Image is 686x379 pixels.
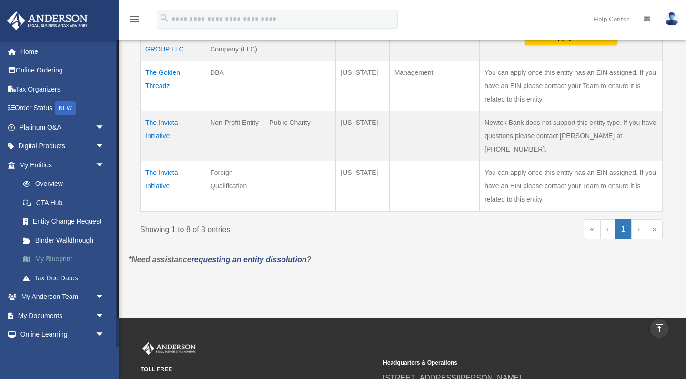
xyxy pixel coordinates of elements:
[336,24,389,61] td: [US_STATE]
[205,24,264,61] td: Limited Liability Company (LLC)
[646,219,663,239] a: Last
[141,342,198,355] img: Anderson Advisors Platinum Portal
[336,61,389,111] td: [US_STATE]
[192,256,307,264] a: requesting an entity dissolution
[383,358,619,368] small: Headquarters & Operations
[13,193,119,212] a: CTA Hub
[55,101,76,115] div: NEW
[13,231,119,250] a: Binder Walkthrough
[7,99,119,118] a: Order StatusNEW
[7,287,119,307] a: My Anderson Teamarrow_drop_down
[13,212,119,231] a: Entity Change Request
[480,111,663,161] td: Newtek Bank does not support this entity type. If you have questions please contact [PERSON_NAME]...
[631,219,646,239] a: Next
[438,24,480,61] td: [DATE]
[7,137,119,156] a: Digital Productsarrow_drop_down
[141,111,205,161] td: The Invicta Initiative
[205,161,264,211] td: Foreign Qualification
[336,111,389,161] td: [US_STATE]
[205,111,264,161] td: Non-Profit Entity
[264,111,336,161] td: Public Charity
[584,219,600,239] a: First
[95,287,114,307] span: arrow_drop_down
[7,61,119,80] a: Online Ordering
[95,155,114,175] span: arrow_drop_down
[7,325,119,344] a: Online Learningarrow_drop_down
[140,219,394,236] div: Showing 1 to 8 of 8 entries
[7,155,119,174] a: My Entitiesarrow_drop_down
[389,61,438,111] td: Management
[141,365,376,375] small: TOLL FREE
[4,11,91,30] img: Anderson Advisors Platinum Portal
[13,268,119,287] a: Tax Due Dates
[141,61,205,111] td: The Golden Threadz
[7,42,119,61] a: Home
[159,13,170,23] i: search
[95,325,114,345] span: arrow_drop_down
[141,161,205,211] td: The Invicta Initiative
[615,219,632,239] a: 1
[95,118,114,137] span: arrow_drop_down
[649,318,669,338] a: vertical_align_top
[7,344,119,363] a: Billingarrow_drop_down
[7,306,119,325] a: My Documentsarrow_drop_down
[13,250,119,269] a: My Blueprint
[389,24,438,61] td: Other
[129,256,311,264] em: *Need assistance ?
[654,322,665,334] i: vertical_align_top
[480,161,663,211] td: You can apply once this entity has an EIN assigned. If you have an EIN please contact your Team t...
[141,24,205,61] td: SUNBULA GROUP LLC
[95,137,114,156] span: arrow_drop_down
[7,80,119,99] a: Tax Organizers
[95,344,114,363] span: arrow_drop_down
[7,118,119,137] a: Platinum Q&Aarrow_drop_down
[13,174,114,194] a: Overview
[336,161,389,211] td: [US_STATE]
[600,219,615,239] a: Previous
[665,12,679,26] img: User Pic
[480,61,663,111] td: You can apply once this entity has an EIN assigned. If you have an EIN please contact your Team t...
[95,306,114,326] span: arrow_drop_down
[129,17,140,25] a: menu
[129,13,140,25] i: menu
[205,61,264,111] td: DBA
[264,24,336,61] td: Partnership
